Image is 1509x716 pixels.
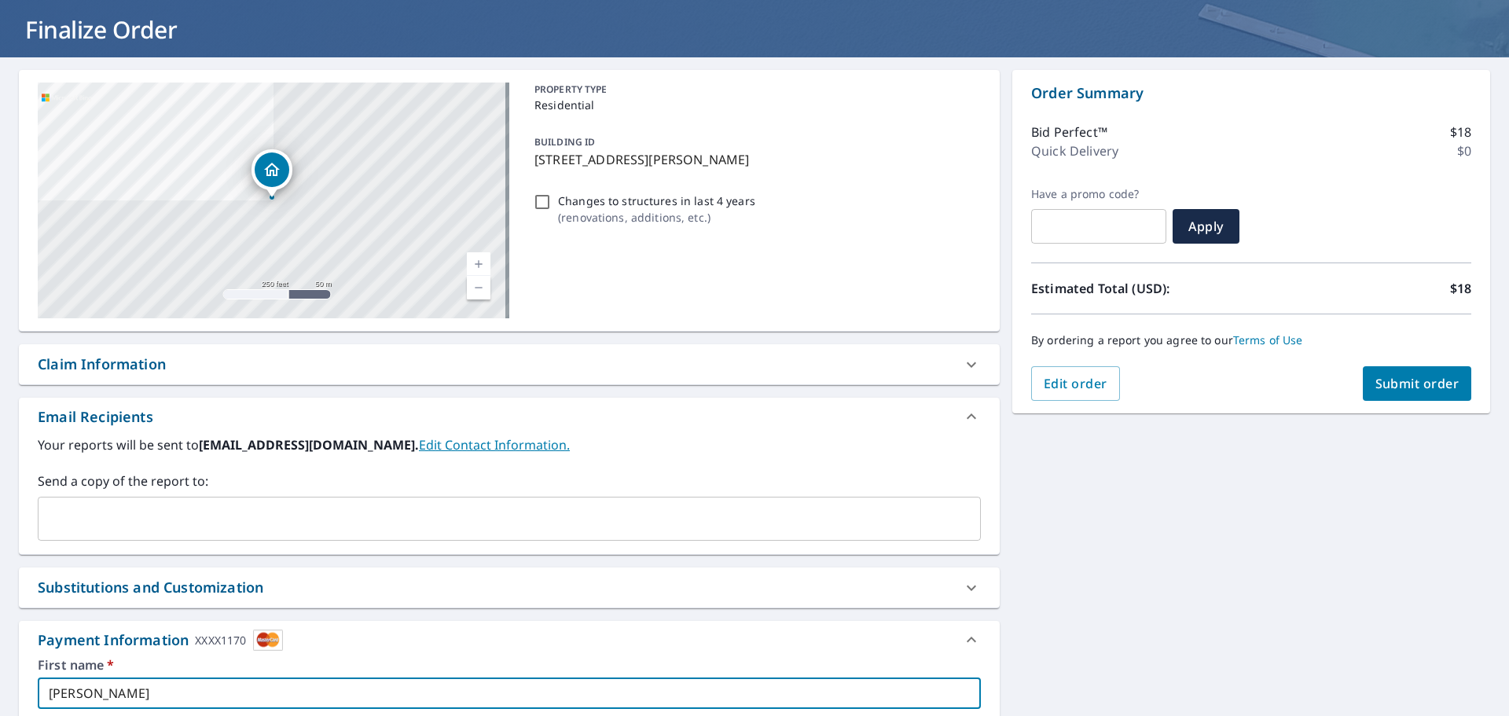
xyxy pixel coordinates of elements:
[199,436,419,453] b: [EMAIL_ADDRESS][DOMAIN_NAME].
[19,344,1000,384] div: Claim Information
[534,150,975,169] p: [STREET_ADDRESS][PERSON_NAME]
[534,135,595,149] p: BUILDING ID
[1375,375,1459,392] span: Submit order
[195,630,246,651] div: XXXX1170
[1031,123,1107,141] p: Bid Perfect™
[1450,123,1471,141] p: $18
[38,577,263,598] div: Substitutions and Customization
[467,252,490,276] a: Current Level 17, Zoom In
[38,435,981,454] label: Your reports will be sent to
[419,436,570,453] a: EditContactInfo
[1031,366,1120,401] button: Edit order
[558,193,755,209] p: Changes to structures in last 4 years
[1233,332,1303,347] a: Terms of Use
[1450,279,1471,298] p: $18
[1031,83,1471,104] p: Order Summary
[1031,141,1118,160] p: Quick Delivery
[38,472,981,490] label: Send a copy of the report to:
[38,630,283,651] div: Payment Information
[534,83,975,97] p: PROPERTY TYPE
[19,567,1000,608] div: Substitutions and Customization
[1044,375,1107,392] span: Edit order
[38,659,981,671] label: First name
[38,354,166,375] div: Claim Information
[251,149,292,198] div: Dropped pin, building 1, Residential property, 4655 Mattapany Rd Saint Leonard, MD 20685
[1173,209,1239,244] button: Apply
[19,13,1490,46] h1: Finalize Order
[1031,333,1471,347] p: By ordering a report you agree to our
[19,621,1000,659] div: Payment InformationXXXX1170cardImage
[19,398,1000,435] div: Email Recipients
[1031,279,1251,298] p: Estimated Total (USD):
[1457,141,1471,160] p: $0
[253,630,283,651] img: cardImage
[534,97,975,113] p: Residential
[467,276,490,299] a: Current Level 17, Zoom Out
[38,406,153,428] div: Email Recipients
[1185,218,1227,235] span: Apply
[1031,187,1166,201] label: Have a promo code?
[558,209,755,226] p: ( renovations, additions, etc. )
[1363,366,1472,401] button: Submit order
